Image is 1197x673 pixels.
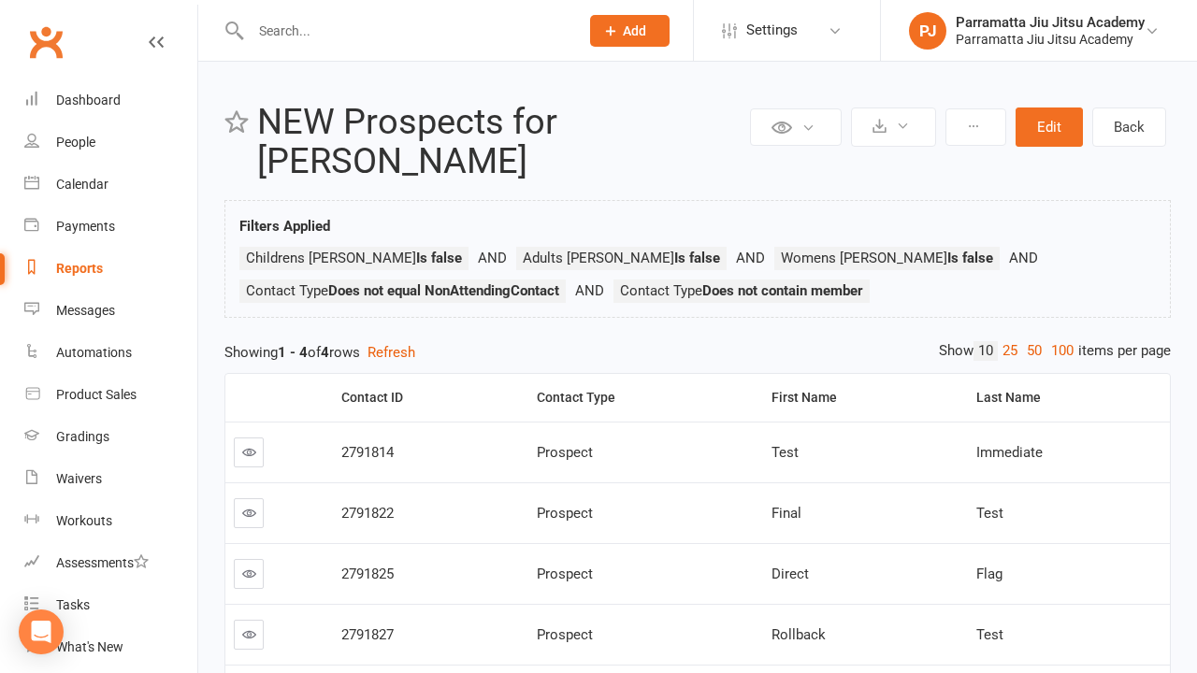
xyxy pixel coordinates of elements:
a: Workouts [24,500,197,542]
input: Search... [245,18,566,44]
div: Workouts [56,513,112,528]
strong: Is false [947,250,993,266]
div: Messages [56,303,115,318]
div: Product Sales [56,387,137,402]
span: Childrens [PERSON_NAME] [246,250,462,266]
a: Product Sales [24,374,197,416]
span: Settings [746,9,798,51]
span: Prospect [537,626,593,643]
a: Back [1092,107,1166,147]
div: Showing of rows [224,341,1171,364]
a: Dashboard [24,79,197,122]
div: Parramatta Jiu Jitsu Academy [956,31,1145,48]
strong: 4 [321,344,329,361]
div: Payments [56,219,115,234]
span: 2791822 [341,505,394,522]
span: 2791825 [341,566,394,582]
span: Test [976,505,1003,522]
a: 100 [1046,341,1078,361]
a: Clubworx [22,19,69,65]
strong: Does not contain member [702,282,863,299]
div: What's New [56,639,123,654]
div: Gradings [56,429,109,444]
span: Final [772,505,801,522]
a: Automations [24,332,197,374]
span: Prospect [537,505,593,522]
a: What's New [24,626,197,668]
div: Contact ID [341,391,513,405]
div: Contact Type [537,391,748,405]
strong: 1 - 4 [278,344,308,361]
a: 25 [998,341,1022,361]
div: Tasks [56,597,90,612]
div: First Name [772,391,953,405]
div: Waivers [56,471,102,486]
div: Reports [56,261,103,276]
span: Flag [976,566,1002,582]
span: 2791827 [341,626,394,643]
span: Test [976,626,1003,643]
a: Payments [24,206,197,248]
div: Open Intercom Messenger [19,609,64,654]
div: Dashboard [56,93,121,107]
strong: Filters Applied [239,218,330,235]
span: Contact Type [620,282,863,299]
div: PJ [909,12,946,50]
div: Calendar [56,177,108,192]
a: Gradings [24,416,197,458]
span: Prospect [537,444,593,461]
span: Adults [PERSON_NAME] [523,250,720,266]
span: Rollback [772,626,826,643]
a: 10 [973,341,998,361]
span: Prospect [537,566,593,582]
div: Assessments [56,555,149,570]
a: Assessments [24,542,197,584]
strong: Is false [674,250,720,266]
a: Messages [24,290,197,332]
span: Contact Type [246,282,559,299]
div: Automations [56,345,132,360]
a: Calendar [24,164,197,206]
h2: NEW Prospects for [PERSON_NAME] [257,103,745,181]
span: Add [623,23,646,38]
span: Immediate [976,444,1043,461]
span: 2791814 [341,444,394,461]
a: Tasks [24,584,197,626]
span: Test [772,444,799,461]
a: People [24,122,197,164]
strong: Does not equal NonAttendingContact [328,282,559,299]
a: Waivers [24,458,197,500]
span: Direct [772,566,809,582]
button: Edit [1016,107,1083,147]
div: Show items per page [939,341,1171,361]
button: Add [590,15,670,47]
a: 50 [1022,341,1046,361]
button: Refresh [368,341,415,364]
span: Womens [PERSON_NAME] [781,250,993,266]
div: Parramatta Jiu Jitsu Academy [956,14,1145,31]
div: People [56,135,95,150]
strong: Is false [416,250,462,266]
div: Last Name [976,391,1155,405]
a: Reports [24,248,197,290]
